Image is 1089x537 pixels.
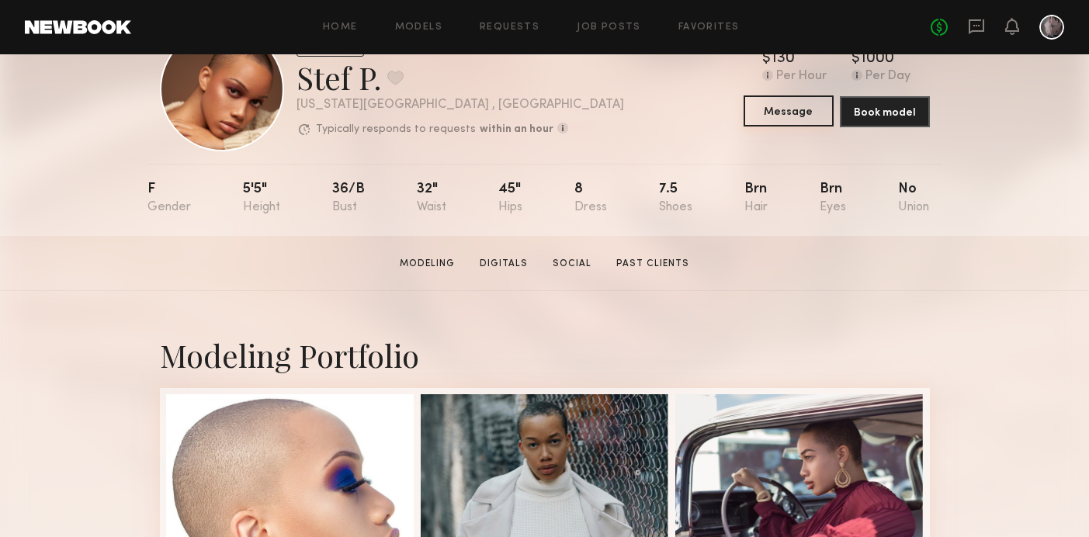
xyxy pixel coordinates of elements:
[840,96,930,127] button: Book model
[417,182,446,214] div: 32"
[762,51,771,67] div: $
[610,257,695,271] a: Past Clients
[243,182,280,214] div: 5'5"
[776,70,827,84] div: Per Hour
[147,182,191,214] div: F
[480,23,539,33] a: Requests
[332,182,365,214] div: 36/b
[473,257,534,271] a: Digitals
[744,182,768,214] div: Brn
[498,182,522,214] div: 45"
[898,182,929,214] div: No
[297,57,624,98] div: Stef P.
[860,51,894,67] div: 1000
[574,182,607,214] div: 8
[678,23,740,33] a: Favorites
[480,124,553,135] b: within an hour
[851,51,860,67] div: $
[865,70,910,84] div: Per Day
[394,257,461,271] a: Modeling
[744,95,834,126] button: Message
[659,182,692,214] div: 7.5
[546,257,598,271] a: Social
[323,23,358,33] a: Home
[297,99,624,112] div: [US_STATE][GEOGRAPHIC_DATA] , [GEOGRAPHIC_DATA]
[316,124,476,135] p: Typically responds to requests
[395,23,442,33] a: Models
[771,51,795,67] div: 130
[160,334,930,376] div: Modeling Portfolio
[820,182,846,214] div: Brn
[577,23,641,33] a: Job Posts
